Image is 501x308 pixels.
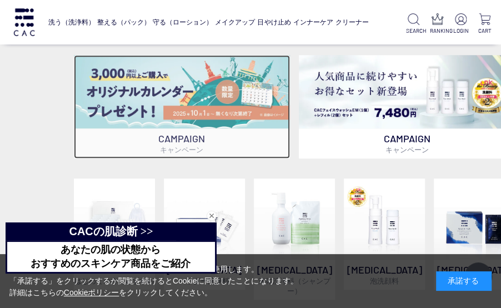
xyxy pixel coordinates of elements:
[385,145,429,154] span: キャンペーン
[74,178,155,260] img: トライアルセット
[430,27,445,35] p: RANKING
[153,11,213,34] a: 守る（ローション）
[74,55,290,158] a: カレンダープレゼント カレンダープレゼント CAMPAIGNキャンペーン
[9,264,298,299] div: 当サイトでは、お客様へのサービス向上のためにCookieを使用します。 「承諾する」をクリックするか閲覧を続けるとCookieに同意したことになります。 詳細はこちらの をクリックしてください。
[293,11,333,34] a: インナーケア
[436,271,492,291] div: 承諾する
[164,178,245,290] a: [MEDICAL_DATA]パウダー洗浄料
[74,55,290,128] img: カレンダープレゼント
[477,13,492,35] a: CART
[48,11,95,34] a: 洗う（洗浄料）
[160,145,203,154] span: キャンペーン
[406,13,421,35] a: SEARCH
[344,178,425,260] img: 泡洗顔料
[64,288,119,297] a: Cookieポリシー
[477,27,492,35] p: CART
[335,11,369,34] a: クリーナー
[215,11,255,34] a: メイクアップ
[430,13,445,35] a: RANKING
[344,178,425,290] a: 泡洗顔料 [MEDICAL_DATA]泡洗顔料
[97,11,151,34] a: 整える（パック）
[257,11,290,34] a: 日やけ止め
[453,13,468,35] a: LOGIN
[74,128,290,158] p: CAMPAIGN
[406,27,421,35] p: SEARCH
[254,178,335,300] a: [MEDICAL_DATA]液体洗浄料（シャンプー）
[453,27,468,35] p: LOGIN
[74,178,155,290] a: トライアルセット TRIAL ITEMはじめての方におすすめ
[12,8,36,36] img: logo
